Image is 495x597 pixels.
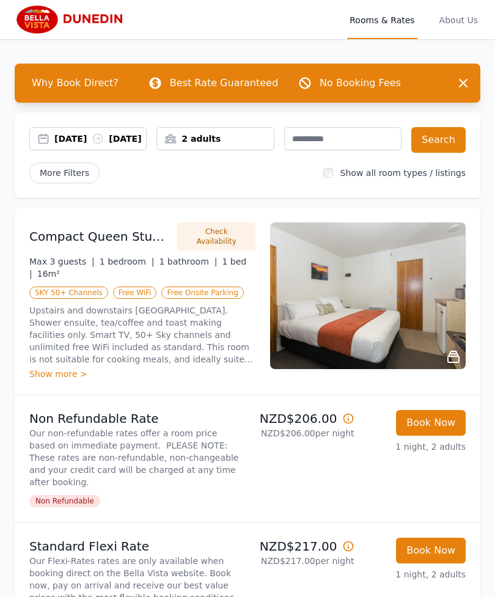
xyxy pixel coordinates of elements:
p: No Booking Fees [320,76,401,90]
div: [DATE] [DATE] [54,133,146,145]
p: Non Refundable Rate [29,410,243,427]
h3: Compact Queen Studio [29,228,170,245]
p: 1 night, 2 adults [364,568,466,581]
label: Show all room types / listings [340,168,466,178]
p: Upstairs and downstairs [GEOGRAPHIC_DATA]. Shower ensuite, tea/coffee and toast making facilities... [29,304,255,365]
div: Show more > [29,368,255,380]
button: Search [411,127,466,153]
p: NZD$217.00 [252,538,354,555]
button: Book Now [396,410,466,436]
button: Check Availability [177,222,255,251]
span: 1 bedroom | [100,257,155,266]
span: 16m² [37,269,60,279]
span: 1 bathroom | [159,257,217,266]
span: Max 3 guests | [29,257,95,266]
span: Why Book Direct? [22,71,128,95]
span: Free WiFi [113,287,157,299]
button: Book Now [396,538,466,563]
p: 1 night, 2 adults [364,441,466,453]
p: Best Rate Guaranteed [170,76,278,90]
img: Bella Vista Dunedin [15,5,132,34]
p: Standard Flexi Rate [29,538,243,555]
span: More Filters [29,163,100,183]
p: NZD$217.00 per night [252,555,354,567]
p: Our non-refundable rates offer a room price based on immediate payment. PLEASE NOTE: These rates ... [29,427,243,488]
div: 2 adults [157,133,273,145]
span: Non Refundable [29,495,100,507]
span: SKY 50+ Channels [29,287,108,299]
p: NZD$206.00 [252,410,354,427]
p: NZD$206.00 per night [252,427,354,439]
span: Free Onsite Parking [161,287,243,299]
